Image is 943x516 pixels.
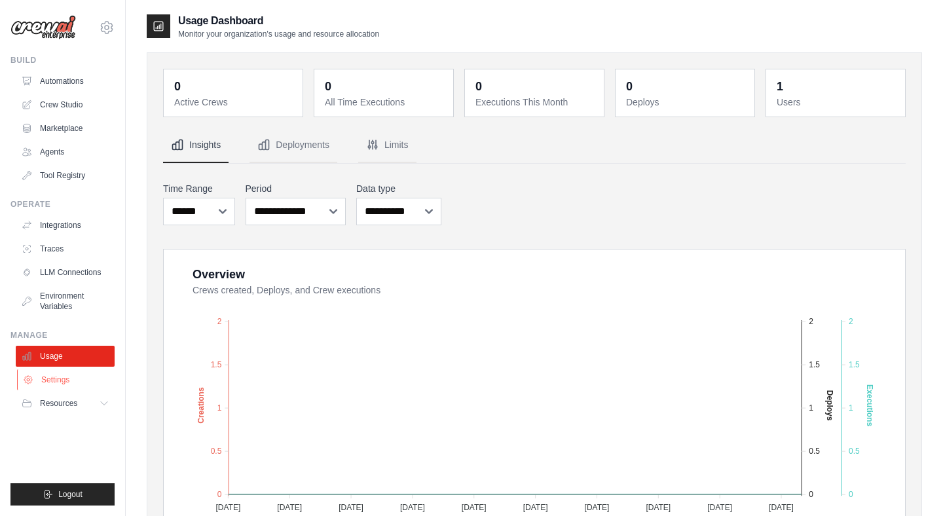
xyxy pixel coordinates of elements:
tspan: [DATE] [277,503,302,512]
a: Settings [17,369,116,390]
div: Build [10,55,115,65]
button: Resources [16,393,115,414]
dt: All Time Executions [325,96,445,109]
label: Period [246,182,346,195]
tspan: 1 [217,403,222,413]
nav: Tabs [163,128,906,163]
button: Limits [358,128,416,163]
a: Agents [16,141,115,162]
tspan: [DATE] [523,503,548,512]
tspan: 0.5 [809,447,820,456]
tspan: [DATE] [400,503,425,512]
tspan: 0 [809,490,813,499]
dt: Executions This Month [475,96,596,109]
a: Tool Registry [16,165,115,186]
dt: Active Crews [174,96,295,109]
a: Usage [16,346,115,367]
h2: Usage Dashboard [178,13,379,29]
tspan: 0 [217,490,222,499]
dt: Users [777,96,897,109]
img: Logo [10,15,76,40]
tspan: [DATE] [339,503,363,512]
a: Automations [16,71,115,92]
text: Deploys [825,390,834,421]
p: Monitor your organization's usage and resource allocation [178,29,379,39]
div: 0 [174,77,181,96]
div: 0 [626,77,633,96]
text: Creations [196,387,206,424]
tspan: 2 [217,317,222,326]
label: Data type [356,182,441,195]
tspan: 0 [849,490,853,499]
a: Crew Studio [16,94,115,115]
text: Executions [865,384,874,426]
div: Operate [10,199,115,210]
span: Resources [40,398,77,409]
div: 0 [325,77,331,96]
span: Logout [58,489,83,500]
button: Logout [10,483,115,506]
tspan: [DATE] [462,503,487,512]
tspan: 0.5 [849,447,860,456]
tspan: [DATE] [707,503,732,512]
tspan: [DATE] [215,503,240,512]
tspan: 0.5 [211,447,222,456]
div: Manage [10,330,115,341]
button: Deployments [250,128,337,163]
a: LLM Connections [16,262,115,283]
dt: Deploys [626,96,747,109]
a: Traces [16,238,115,259]
a: Integrations [16,215,115,236]
button: Insights [163,128,229,163]
div: 0 [475,77,482,96]
tspan: 1.5 [809,360,820,369]
tspan: [DATE] [646,503,671,512]
label: Time Range [163,182,235,195]
tspan: 2 [809,317,813,326]
div: 1 [777,77,783,96]
tspan: [DATE] [585,503,610,512]
a: Marketplace [16,118,115,139]
a: Environment Variables [16,286,115,317]
tspan: 2 [849,317,853,326]
tspan: 1.5 [849,360,860,369]
tspan: 1 [849,403,853,413]
dt: Crews created, Deploys, and Crew executions [193,284,889,297]
tspan: 1.5 [211,360,222,369]
div: Overview [193,265,245,284]
tspan: [DATE] [769,503,794,512]
tspan: 1 [809,403,813,413]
